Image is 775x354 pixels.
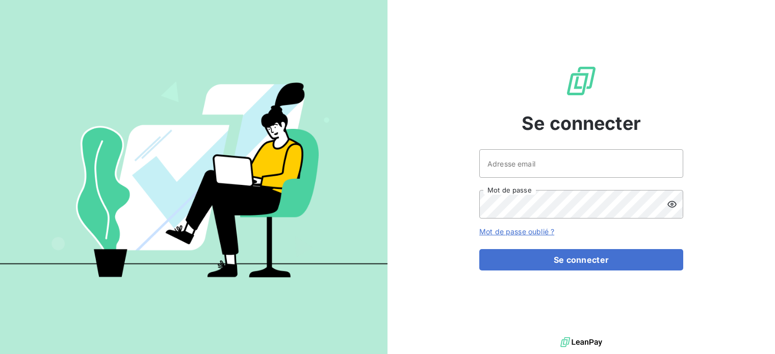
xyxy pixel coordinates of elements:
[479,149,683,178] input: placeholder
[522,110,641,137] span: Se connecter
[560,335,602,350] img: logo
[479,227,554,236] a: Mot de passe oublié ?
[565,65,598,97] img: Logo LeanPay
[479,249,683,270] button: Se connecter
